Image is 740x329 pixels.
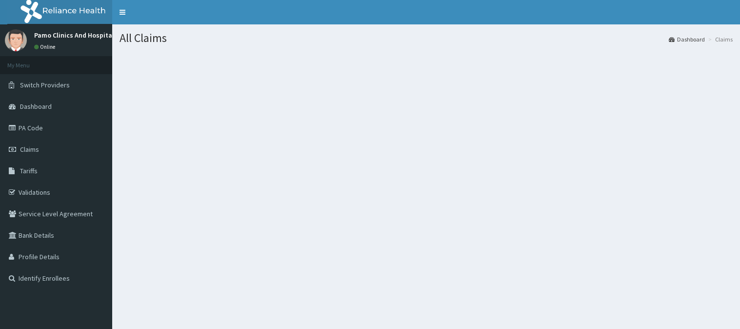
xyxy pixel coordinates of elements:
[706,35,733,43] li: Claims
[34,32,114,39] p: Pamo Clinics And Hospital
[20,81,70,89] span: Switch Providers
[5,29,27,51] img: User Image
[34,43,58,50] a: Online
[669,35,705,43] a: Dashboard
[120,32,733,44] h1: All Claims
[20,102,52,111] span: Dashboard
[20,166,38,175] span: Tariffs
[20,145,39,154] span: Claims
